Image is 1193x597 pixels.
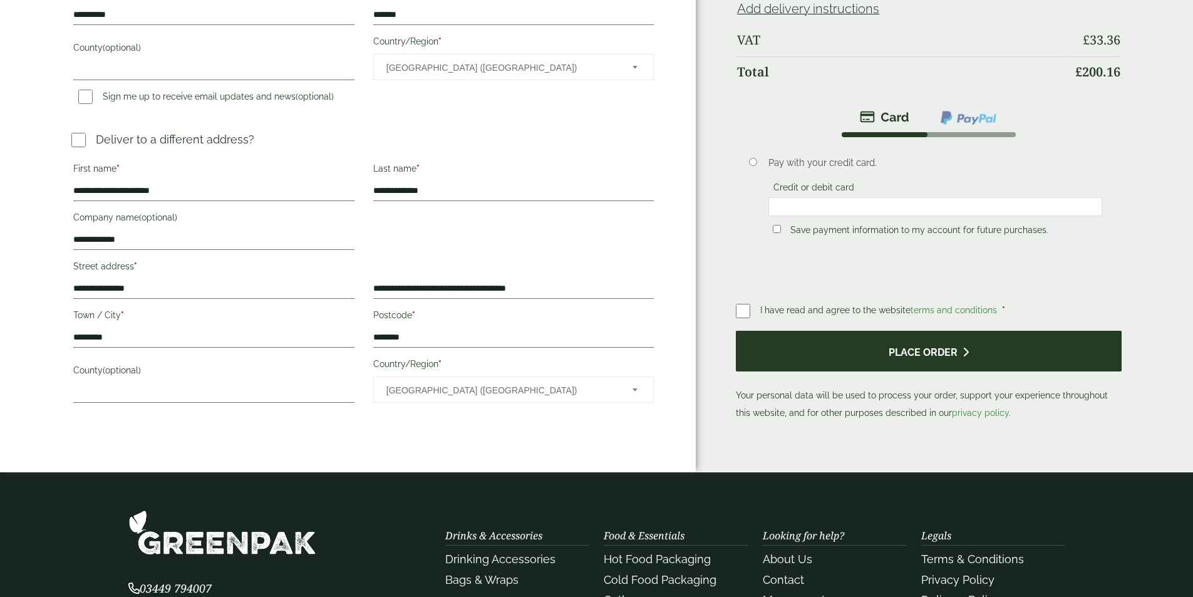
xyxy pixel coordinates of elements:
label: Last name [373,160,654,181]
iframe: Secure card payment input frame [772,201,1098,212]
input: Sign me up to receive email updates and news(optional) [78,90,93,104]
label: Street address [73,257,354,279]
a: Cold Food Packaging [604,573,716,586]
a: Drinking Accessories [445,553,555,566]
a: privacy policy [952,408,1009,418]
abbr: required [438,359,442,369]
span: United Kingdom (UK) [386,377,616,403]
th: VAT [737,25,1066,55]
a: Privacy Policy [921,573,994,586]
label: Country/Region [373,33,654,54]
span: (optional) [103,365,141,375]
span: 03449 794007 [128,581,212,596]
span: (optional) [103,43,141,53]
abbr: required [412,310,415,320]
button: Place order [736,331,1121,371]
span: (optional) [139,212,177,222]
a: Terms & Conditions [921,553,1024,566]
label: Sign me up to receive email updates and news [73,91,339,105]
span: Country/Region [373,54,654,80]
a: Add delivery instructions [737,1,879,16]
a: Contact [763,573,804,586]
span: United Kingdom (UK) [386,55,616,81]
abbr: required [416,164,420,174]
a: Bags & Wraps [445,573,519,586]
th: Total [737,56,1066,87]
a: Hot Food Packaging [604,553,711,566]
span: £ [1075,63,1082,80]
label: Credit or debit card [768,182,859,196]
label: Country/Region [373,355,654,376]
abbr: required [1002,305,1005,315]
bdi: 200.16 [1075,63,1120,80]
img: stripe.png [860,110,909,125]
span: Country/Region [373,376,654,403]
p: Your personal data will be used to process your order, support your experience throughout this we... [736,331,1121,422]
span: I have read and agree to the website [760,305,999,315]
a: About Us [763,553,812,566]
label: Company name [73,209,354,230]
label: First name [73,160,354,181]
p: Pay with your credit card. [768,156,1102,170]
a: 03449 794007 [128,583,212,595]
img: GreenPak Supplies [128,510,316,556]
label: Postcode [373,306,654,328]
abbr: required [121,310,124,320]
img: ppcp-gateway.png [939,110,998,126]
bdi: 33.36 [1083,31,1120,48]
abbr: required [134,261,137,271]
label: Town / City [73,306,354,328]
abbr: required [438,36,442,46]
label: County [73,361,354,383]
span: £ [1083,31,1090,48]
a: terms and conditions [911,305,997,315]
p: Deliver to a different address? [96,131,254,148]
label: Save payment information to my account for future purchases. [785,225,1053,239]
label: County [73,39,354,60]
abbr: required [116,164,120,174]
span: (optional) [296,91,334,101]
